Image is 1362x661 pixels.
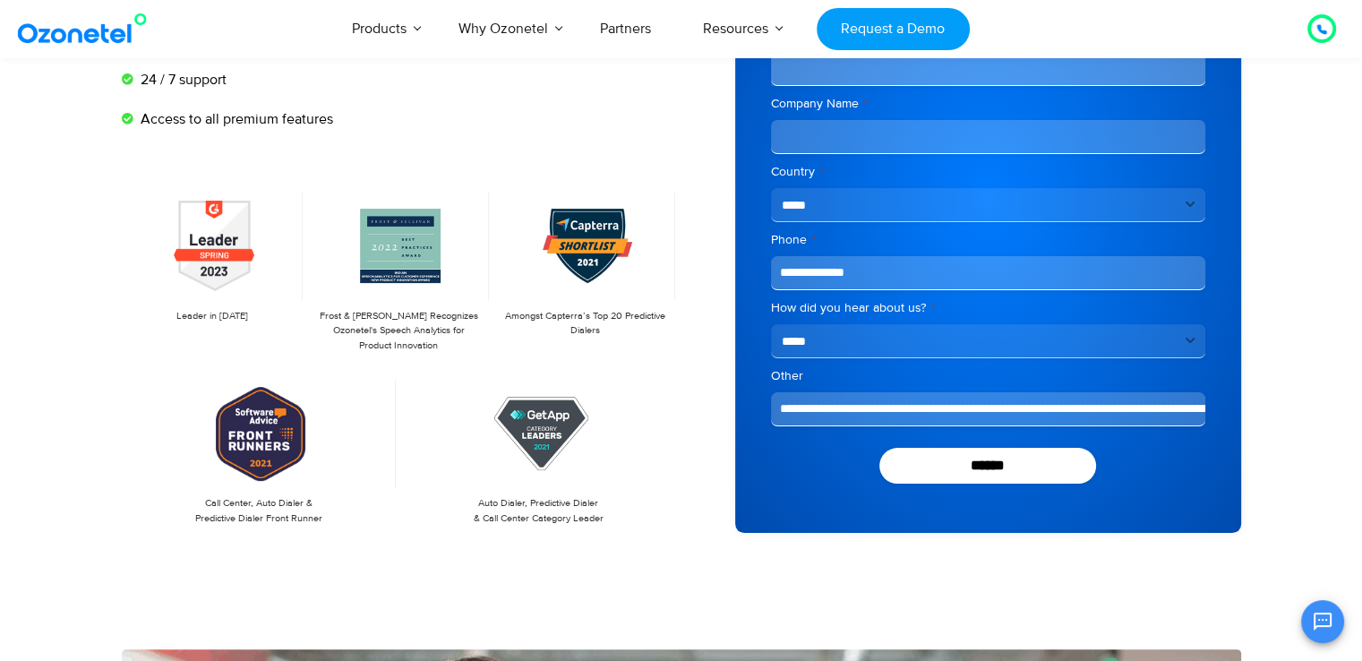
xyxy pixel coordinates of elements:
label: Other [771,367,1205,385]
button: Open chat [1301,600,1344,643]
label: Phone [771,231,1205,249]
span: Access to all premium features [136,108,333,130]
span: 24 / 7 support [136,69,227,90]
p: Leader in [DATE] [131,309,294,324]
label: Country [771,163,1205,181]
label: How did you hear about us? [771,299,1205,317]
p: Call Center, Auto Dialer & Predictive Dialer Front Runner [131,496,388,526]
p: Auto Dialer, Predictive Dialer & Call Center Category Leader [410,496,667,526]
p: Amongst Capterra’s Top 20 Predictive Dialers [503,309,666,339]
p: Frost & [PERSON_NAME] Recognizes Ozonetel's Speech Analytics for Product Innovation [317,309,480,354]
label: Company Name [771,95,1205,113]
a: Request a Demo [817,8,970,50]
